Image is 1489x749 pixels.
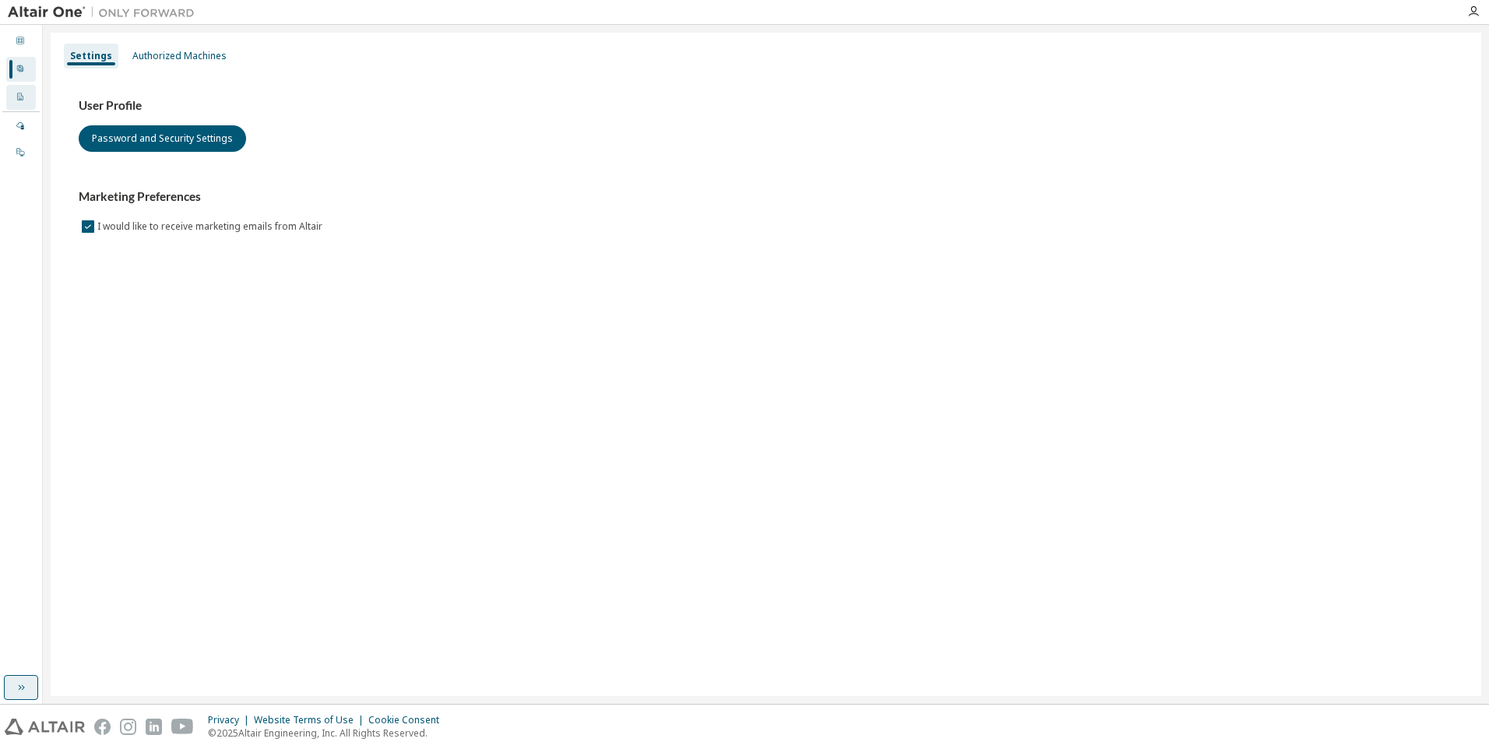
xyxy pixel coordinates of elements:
[79,98,1453,114] h3: User Profile
[120,719,136,735] img: instagram.svg
[6,29,36,54] div: Dashboard
[70,50,112,62] div: Settings
[208,726,449,740] p: © 2025 Altair Engineering, Inc. All Rights Reserved.
[8,5,202,20] img: Altair One
[6,140,36,165] div: On Prem
[171,719,194,735] img: youtube.svg
[254,714,368,726] div: Website Terms of Use
[97,217,326,236] label: I would like to receive marketing emails from Altair
[368,714,449,726] div: Cookie Consent
[146,719,162,735] img: linkedin.svg
[6,85,36,110] div: Company Profile
[94,719,111,735] img: facebook.svg
[79,189,1453,205] h3: Marketing Preferences
[208,714,254,726] div: Privacy
[6,114,36,139] div: Managed
[5,719,85,735] img: altair_logo.svg
[6,57,36,82] div: User Profile
[132,50,227,62] div: Authorized Machines
[79,125,246,152] button: Password and Security Settings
